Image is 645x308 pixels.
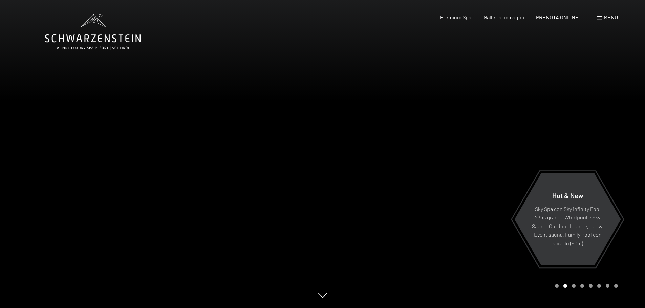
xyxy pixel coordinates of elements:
div: Carousel Page 8 [614,284,618,288]
div: Carousel Page 7 [606,284,609,288]
a: Hot & New Sky Spa con Sky infinity Pool 23m, grande Whirlpool e Sky Sauna, Outdoor Lounge, nuova ... [514,173,621,266]
div: Carousel Page 2 (Current Slide) [563,284,567,288]
div: Carousel Page 6 [597,284,601,288]
a: Premium Spa [440,14,471,20]
div: Carousel Page 4 [580,284,584,288]
p: Sky Spa con Sky infinity Pool 23m, grande Whirlpool e Sky Sauna, Outdoor Lounge, nuova Event saun... [531,204,604,247]
div: Carousel Pagination [553,284,618,288]
a: PRENOTA ONLINE [536,14,579,20]
span: Menu [604,14,618,20]
div: Carousel Page 1 [555,284,559,288]
div: Carousel Page 5 [589,284,593,288]
div: Carousel Page 3 [572,284,576,288]
a: Galleria immagini [483,14,524,20]
span: Hot & New [552,191,583,199]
